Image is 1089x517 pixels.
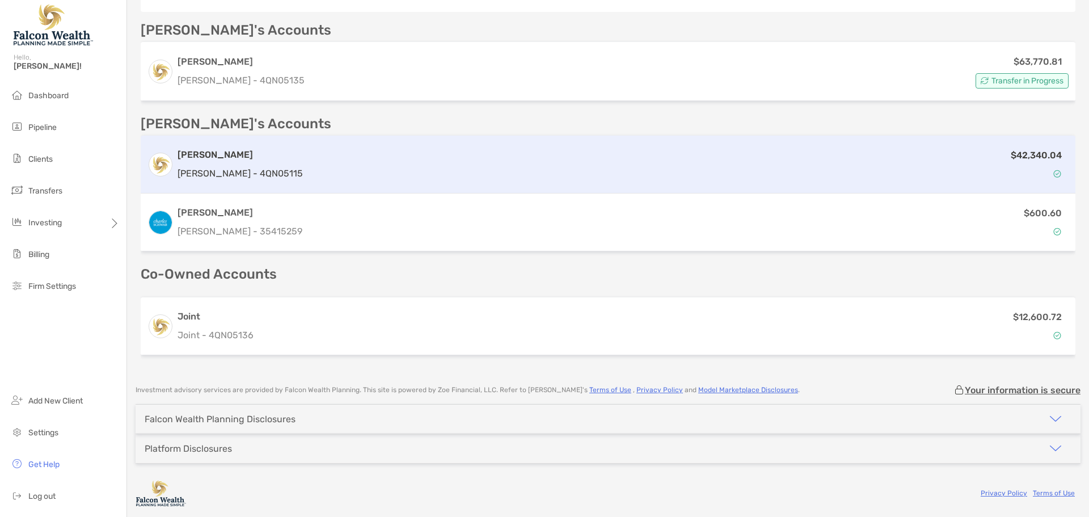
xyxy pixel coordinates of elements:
span: Clients [28,154,53,164]
img: get-help icon [10,457,24,470]
span: Transfer in Progress [991,78,1063,84]
img: logo account [149,315,172,338]
span: Firm Settings [28,281,76,291]
img: transfers icon [10,183,24,197]
p: Your information is secure [965,385,1080,396]
img: logout icon [10,489,24,502]
span: Investing [28,218,62,228]
img: logo account [149,211,172,234]
img: add_new_client icon [10,393,24,407]
p: [PERSON_NAME]'s Accounts [141,117,331,131]
p: [PERSON_NAME] - 4QN05115 [178,166,303,180]
h3: [PERSON_NAME] [178,55,305,69]
span: Billing [28,250,49,259]
img: billing icon [10,247,24,260]
div: Falcon Wealth Planning Disclosures [145,414,296,424]
img: pipeline icon [10,120,24,133]
img: Account Status icon [1053,228,1061,236]
p: $12,600.72 [1013,310,1062,324]
p: Joint - 4QN05136 [178,328,254,342]
p: $42,340.04 [1011,148,1062,162]
span: [PERSON_NAME]! [14,61,120,71]
span: Settings [28,428,58,438]
h3: [PERSON_NAME] [178,206,302,220]
a: Terms of Use [589,386,631,394]
a: Terms of Use [1033,489,1075,497]
span: Get Help [28,460,60,469]
img: dashboard icon [10,88,24,102]
p: Investment advisory services are provided by Falcon Wealth Planning . This site is powered by Zoe... [136,386,800,394]
img: Account Status icon [1053,170,1061,178]
p: [PERSON_NAME]'s Accounts [141,23,331,37]
img: clients icon [10,152,24,165]
span: Transfers [28,186,62,196]
span: Add New Client [28,396,83,406]
p: Co-Owned Accounts [141,267,1075,281]
img: icon arrow [1049,442,1062,455]
img: Account Status icon [1053,331,1061,339]
img: company logo [136,481,187,506]
p: [PERSON_NAME] - 35415259 [178,224,302,238]
span: Log out [28,491,56,501]
p: $600.60 [1024,206,1062,220]
h3: Joint [178,310,254,323]
a: Privacy Policy [981,489,1027,497]
h3: [PERSON_NAME] [178,148,303,162]
img: icon arrow [1049,412,1062,426]
a: Privacy Policy [636,386,683,394]
span: Dashboard [28,91,69,100]
div: Platform Disclosures [145,443,232,454]
img: settings icon [10,425,24,439]
p: [PERSON_NAME] - 4QN05135 [178,73,305,87]
img: Falcon Wealth Planning Logo [14,5,93,45]
img: investing icon [10,215,24,229]
img: Account Status icon [981,77,989,85]
p: $63,770.81 [1014,54,1062,69]
img: firm-settings icon [10,279,24,292]
img: logo account [149,60,172,83]
a: Model Marketplace Disclosures [698,386,798,394]
img: logo account [149,153,172,176]
span: Pipeline [28,123,57,132]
